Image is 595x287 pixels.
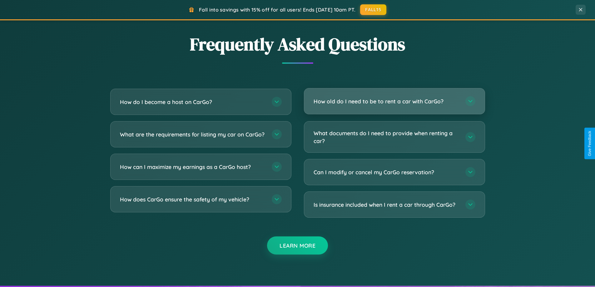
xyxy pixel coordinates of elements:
button: FALL15 [360,4,386,15]
h3: How do I become a host on CarGo? [120,98,265,106]
span: Fall into savings with 15% off for all users! Ends [DATE] 10am PT. [199,7,355,13]
button: Learn More [267,236,328,255]
h3: What are the requirements for listing my car on CarGo? [120,131,265,138]
h2: Frequently Asked Questions [110,32,485,56]
h3: How does CarGo ensure the safety of my vehicle? [120,195,265,203]
h3: Can I modify or cancel my CarGo reservation? [314,168,459,176]
div: Give Feedback [588,131,592,156]
h3: What documents do I need to provide when renting a car? [314,129,459,145]
h3: Is insurance included when I rent a car through CarGo? [314,201,459,209]
h3: How old do I need to be to rent a car with CarGo? [314,97,459,105]
h3: How can I maximize my earnings as a CarGo host? [120,163,265,171]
